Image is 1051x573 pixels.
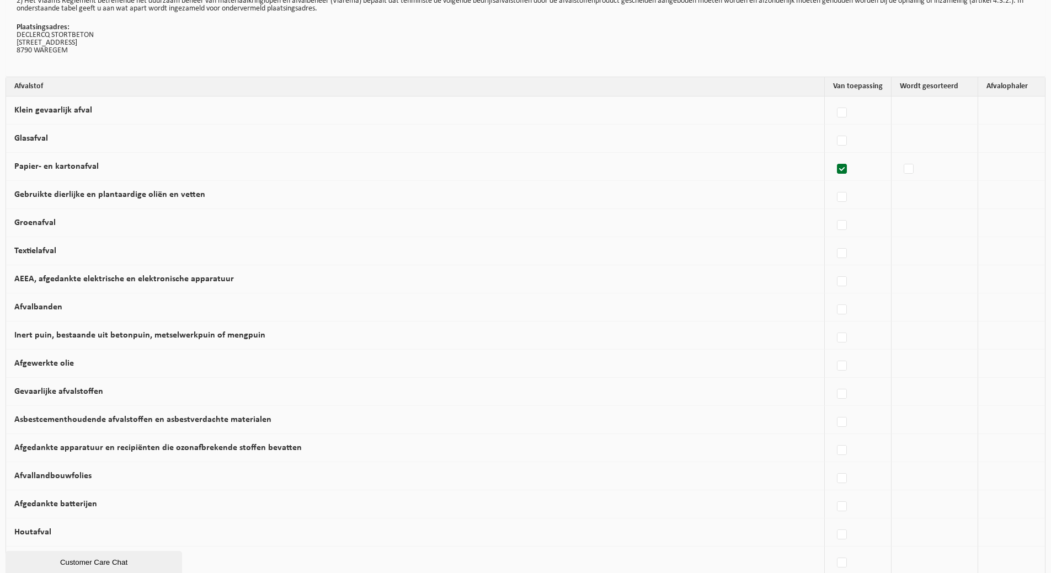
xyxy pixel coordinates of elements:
[14,247,56,255] label: Textielafval
[14,359,74,368] label: Afgewerkte olie
[14,528,51,537] label: Houtafval
[14,162,99,171] label: Papier- en kartonafval
[6,77,825,97] th: Afvalstof
[892,77,978,97] th: Wordt gesorteerd
[14,303,62,312] label: Afvalbanden
[978,77,1045,97] th: Afvalophaler
[14,275,234,283] label: AEEA, afgedankte elektrische en elektronische apparatuur
[14,415,271,424] label: Asbestcementhoudende afvalstoffen en asbestverdachte materialen
[14,472,92,480] label: Afvallandbouwfolies
[17,23,70,31] strong: Plaatsingsadres:
[6,549,184,573] iframe: chat widget
[14,134,48,143] label: Glasafval
[14,218,56,227] label: Groenafval
[14,443,302,452] label: Afgedankte apparatuur en recipiënten die ozonafbrekende stoffen bevatten
[14,190,205,199] label: Gebruikte dierlijke en plantaardige oliën en vetten
[14,331,265,340] label: Inert puin, bestaande uit betonpuin, metselwerkpuin of mengpuin
[17,24,1034,55] p: DECLERCQ STORTBETON [STREET_ADDRESS] 8790 WAREGEM
[14,387,103,396] label: Gevaarlijke afvalstoffen
[14,500,97,508] label: Afgedankte batterijen
[14,106,92,115] label: Klein gevaarlijk afval
[825,77,892,97] th: Van toepassing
